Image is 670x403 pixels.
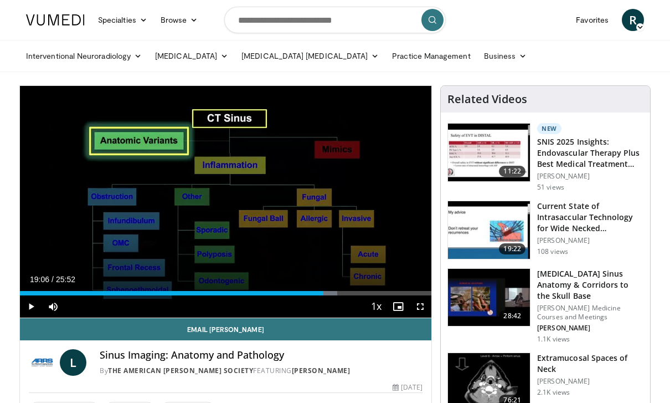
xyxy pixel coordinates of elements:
[29,349,55,376] img: The American Roentgen Ray Society
[30,275,49,284] span: 19:06
[51,275,54,284] span: /
[569,9,615,31] a: Favorites
[42,295,64,318] button: Mute
[409,295,431,318] button: Fullscreen
[108,366,253,375] a: The American [PERSON_NAME] Society
[537,268,643,302] h3: [MEDICAL_DATA] Sinus Anatomy & Corridors to the Skull Base
[60,349,86,376] a: L
[499,243,525,254] span: 19:22
[537,304,643,322] p: [PERSON_NAME] Medicine Courses and Meetings
[537,136,643,170] h3: SNIS 2025 Insights: Endovascular Therapy Plus Best Medical Treatment…
[447,201,643,259] a: 19:22 Current State of Intrasaccular Technology for Wide Necked Aneurysms [PERSON_NAME] 108 views
[537,183,564,192] p: 51 views
[20,318,431,340] a: Email [PERSON_NAME]
[622,9,644,31] a: R
[537,236,643,245] p: [PERSON_NAME]
[100,366,422,376] div: By FEATURING
[19,45,148,67] a: Interventional Neuroradiology
[447,268,643,344] a: 28:42 [MEDICAL_DATA] Sinus Anatomy & Corridors to the Skull Base [PERSON_NAME] Medicine Courses a...
[537,324,643,333] p: [PERSON_NAME]
[20,86,431,318] video-js: Video Player
[292,366,351,375] a: [PERSON_NAME]
[537,247,568,256] p: 108 views
[385,45,477,67] a: Practice Management
[499,310,525,322] span: 28:42
[224,7,446,33] input: Search topics, interventions
[499,166,525,177] span: 11:22
[91,9,154,31] a: Specialties
[537,388,570,397] p: 2.1K views
[20,291,431,295] div: Progress Bar
[537,172,643,181] p: [PERSON_NAME]
[20,295,42,318] button: Play
[100,349,422,361] h4: Sinus Imaging: Anatomy and Pathology
[477,45,534,67] a: Business
[537,123,561,134] p: New
[447,93,527,106] h4: Related Videos
[537,377,643,386] p: [PERSON_NAME]
[537,335,570,344] p: 1.1K views
[447,123,643,192] a: 11:22 New SNIS 2025 Insights: Endovascular Therapy Plus Best Medical Treatment… [PERSON_NAME] 51 ...
[235,45,385,67] a: [MEDICAL_DATA] [MEDICAL_DATA]
[26,14,85,25] img: VuMedi Logo
[537,201,643,234] h3: Current State of Intrasaccular Technology for Wide Necked Aneurysms
[387,295,409,318] button: Enable picture-in-picture mode
[448,269,530,327] img: 276d523b-ec6d-4eb7-b147-bbf3804ee4a7.150x105_q85_crop-smart_upscale.jpg
[148,45,235,67] a: [MEDICAL_DATA]
[448,124,530,181] img: 64cf3e7e-776d-44c8-b4e2-23f3eb3a680d.150x105_q85_crop-smart_upscale.jpg
[56,275,75,284] span: 25:52
[448,201,530,259] img: 04fdaa02-fe99-41e3-b4bc-5d069d280c75.150x105_q85_crop-smart_upscale.jpg
[154,9,205,31] a: Browse
[393,382,422,392] div: [DATE]
[537,353,643,375] h3: Extramucosal Spaces of Neck
[365,295,387,318] button: Playback Rate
